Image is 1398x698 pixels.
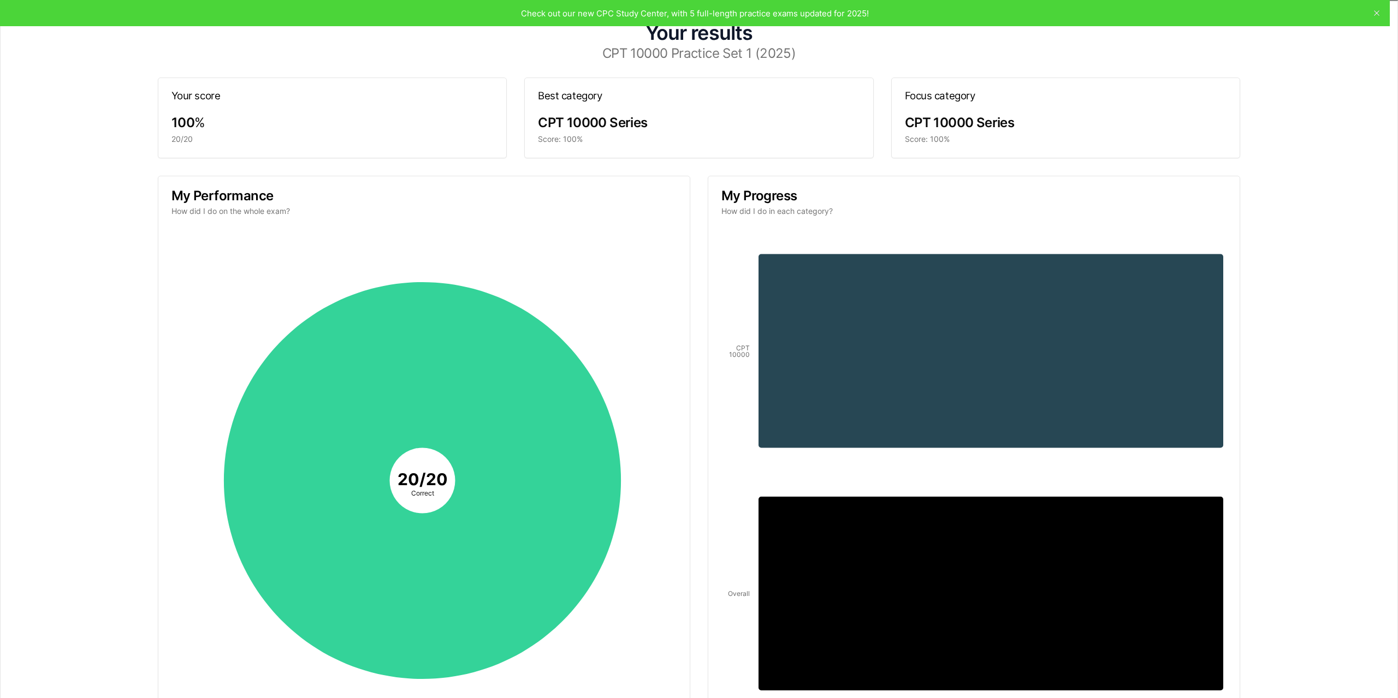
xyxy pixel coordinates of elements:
p: How did I do in each category? [721,206,1227,217]
p: How did I do on the whole exam? [171,206,677,217]
tspan: Overall [728,589,750,598]
span: 100 [171,115,194,130]
span: CPT 10000 Series [538,115,647,130]
tspan: Correct [411,488,434,497]
h3: Focus category [905,91,1227,101]
div: Score: 100% [538,134,860,145]
span: CPT 10000 Series [905,115,1014,130]
div: 20/20 [171,134,493,145]
h1: Your results [22,22,1376,42]
div: Score: 100% [905,134,1227,145]
h3: My Performance [171,189,677,202]
h3: Your score [171,91,493,101]
h3: Best category [538,91,860,101]
tspan: 20 / 20 [397,469,447,488]
h3: My Progress [721,189,1227,202]
tspan: CPT [736,343,750,351]
span: % [194,115,205,130]
h3: CPT 10000 Practice Set 1 (2025) [22,46,1376,59]
tspan: 10000 [729,350,750,358]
